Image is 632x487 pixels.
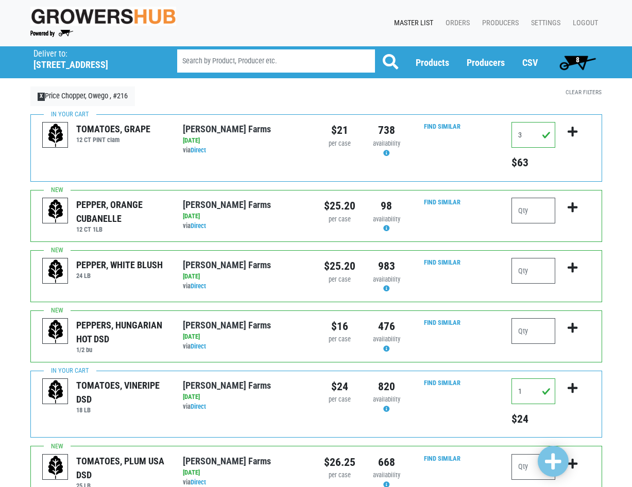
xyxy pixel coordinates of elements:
a: Direct [191,146,206,154]
a: [PERSON_NAME] Farms [183,320,271,331]
div: $26.25 [324,454,355,471]
input: Qty [511,378,555,404]
div: via [183,282,308,291]
h6: 12 CT PINT clam [76,136,150,144]
div: 98 [371,198,402,214]
div: per case [324,395,355,405]
h6: 24 LB [76,272,163,280]
h6: 18 LB [76,406,167,414]
input: Qty [511,454,555,480]
a: XPrice Chopper, Owego , #216 [30,86,135,106]
div: 738 [371,122,402,138]
h6: 1/2 bu [76,346,167,354]
span: availability [373,335,400,343]
a: [PERSON_NAME] Farms [183,380,271,391]
div: [DATE] [183,272,308,282]
input: Qty [511,318,555,344]
div: [DATE] [183,468,308,478]
img: original-fc7597fdc6adbb9d0e2ae620e786d1a2.jpg [30,7,177,26]
img: placeholder-variety-43d6402dacf2d531de610a020419775a.svg [43,379,69,405]
span: availability [373,395,400,403]
a: Direct [191,222,206,230]
a: Master List [386,13,437,33]
span: Price Chopper, Owego , #216 (42 W Main St, Owego, NY 13827, USA) [33,46,159,71]
a: Producers [474,13,523,33]
div: $21 [324,122,355,138]
img: placeholder-variety-43d6402dacf2d531de610a020419775a.svg [43,455,69,480]
a: CSV [522,57,538,68]
input: Search by Product, Producer etc. [177,49,375,73]
a: Direct [191,478,206,486]
span: availability [373,140,400,147]
span: 8 [576,56,579,64]
div: TOMATOES, PLUM USA DSD [76,454,167,482]
img: placeholder-variety-43d6402dacf2d531de610a020419775a.svg [43,319,69,344]
a: [PERSON_NAME] Farms [183,124,271,134]
div: 820 [371,378,402,395]
img: placeholder-variety-43d6402dacf2d531de610a020419775a.svg [43,258,69,284]
h5: $63 [511,156,555,169]
a: Logout [565,13,602,33]
a: Find Similar [424,455,460,462]
div: 476 [371,318,402,335]
span: availability [373,275,400,283]
a: Clear Filters [566,89,602,96]
div: PEPPER, WHITE BLUSH [76,258,163,272]
div: per case [324,471,355,480]
div: [DATE] [183,212,308,221]
span: X [38,93,45,101]
div: per case [324,139,355,149]
div: via [183,342,308,352]
div: via [183,146,308,155]
span: availability [373,471,400,479]
div: per case [324,275,355,285]
div: via [183,221,308,231]
span: availability [373,215,400,223]
h5: [STREET_ADDRESS] [33,59,151,71]
a: Settings [523,13,565,33]
div: 983 [371,258,402,274]
div: [DATE] [183,136,308,146]
div: TOMATOES, GRAPE [76,122,150,136]
a: 8 [555,52,601,73]
a: Direct [191,282,206,290]
a: Direct [191,403,206,410]
div: per case [324,215,355,224]
div: 668 [371,454,402,471]
input: Qty [511,258,555,284]
div: via [183,402,308,412]
div: PEPPERS, HUNGARIAN HOT DSD [76,318,167,346]
div: $25.20 [324,258,355,274]
a: [PERSON_NAME] Farms [183,259,271,270]
h6: 12 CT 1LB [76,225,167,233]
a: Find Similar [424,198,460,206]
a: Direct [191,342,206,350]
input: Qty [511,198,555,223]
img: Powered by Big Wheelbarrow [30,30,73,37]
img: placeholder-variety-43d6402dacf2d531de610a020419775a.svg [43,123,69,148]
p: Deliver to: [33,49,151,59]
a: [PERSON_NAME] Farms [183,456,271,466]
div: $16 [324,318,355,335]
a: Products [416,57,449,68]
a: Producers [467,57,505,68]
input: Qty [511,122,555,148]
a: [PERSON_NAME] Farms [183,199,271,210]
a: Find Similar [424,379,460,387]
div: $24 [324,378,355,395]
div: [DATE] [183,392,308,402]
a: Orders [437,13,474,33]
div: PEPPER, ORANGE CUBANELLE [76,198,167,225]
h5: $24 [511,412,555,426]
a: Find Similar [424,319,460,326]
a: Find Similar [424,258,460,266]
div: per case [324,335,355,344]
div: [DATE] [183,332,308,342]
img: placeholder-variety-43d6402dacf2d531de610a020419775a.svg [43,198,69,224]
a: Find Similar [424,123,460,130]
div: $25.20 [324,198,355,214]
div: TOMATOES, VINERIPE DSD [76,378,167,406]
